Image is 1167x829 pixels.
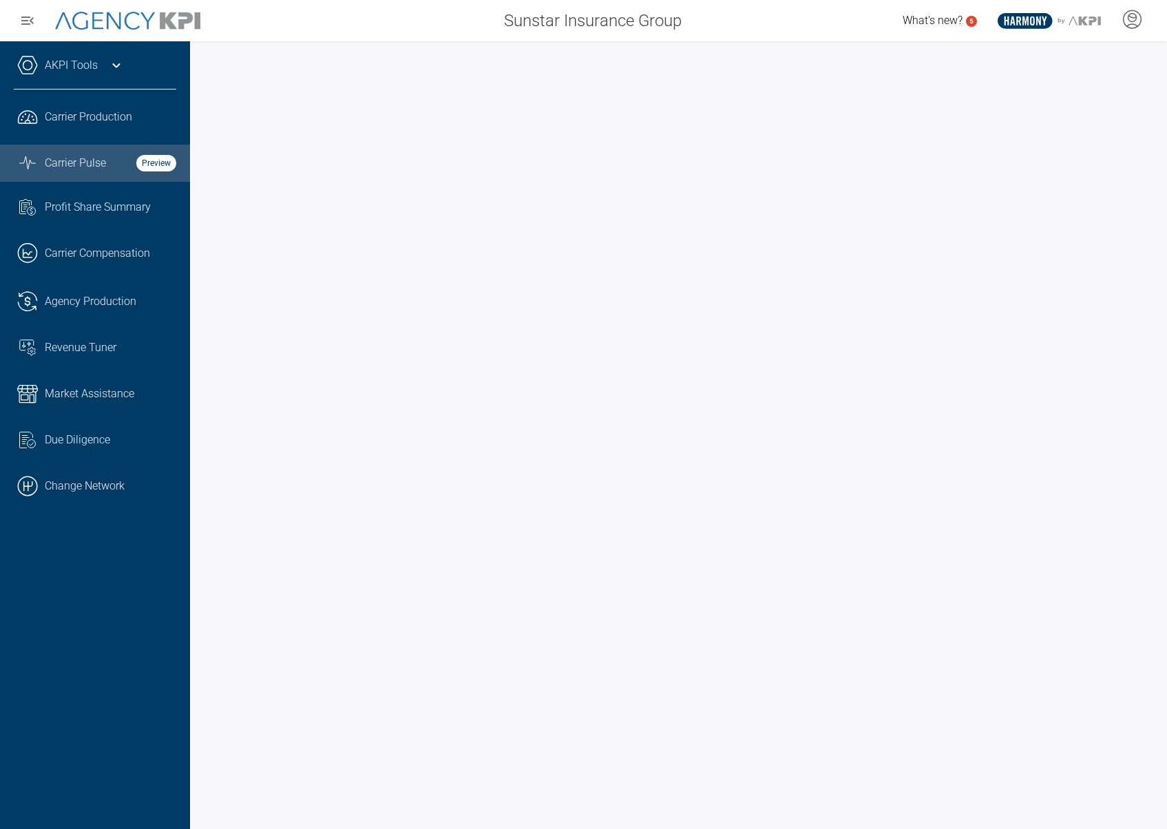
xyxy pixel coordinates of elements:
[966,16,977,27] a: 5
[55,12,200,30] img: AgencyKPI
[45,109,132,125] span: Carrier Production
[504,8,682,33] span: Sunstar Insurance Group
[45,293,136,310] span: Agency Production
[45,386,134,402] span: Market Assistance
[903,14,963,27] span: What's new?
[45,245,150,262] span: Carrier Compensation
[45,339,116,356] span: Revenue Tuner
[45,155,106,171] span: Carrier Pulse
[45,57,98,74] a: AKPI Tools
[45,199,151,216] span: Profit Share Summary
[969,17,974,25] text: 5
[45,432,110,448] span: Due Diligence
[136,155,176,171] strong: Preview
